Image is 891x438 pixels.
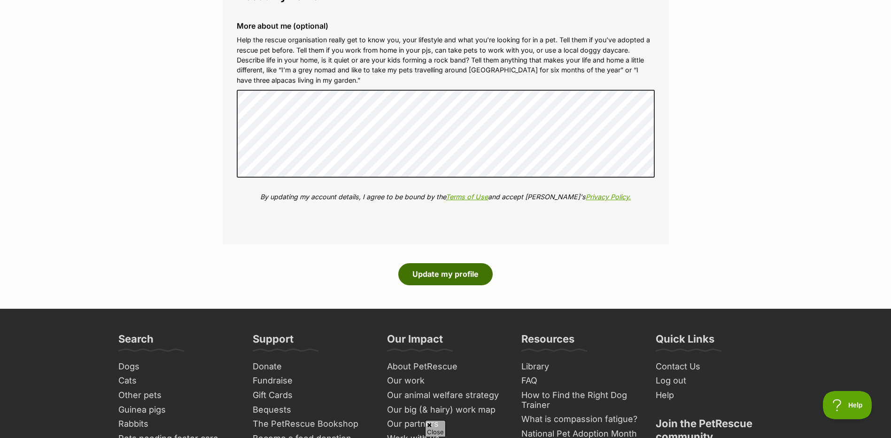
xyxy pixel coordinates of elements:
[521,332,574,351] h3: Resources
[115,417,240,431] a: Rabbits
[383,388,508,403] a: Our animal welfare strategy
[249,360,374,374] a: Donate
[518,412,643,427] a: What is compassion fatigue?
[237,192,655,202] p: By updating my account details, I agree to be bound by the and accept [PERSON_NAME]'s
[249,417,374,431] a: The PetRescue Bookshop
[387,332,443,351] h3: Our Impact
[115,374,240,388] a: Cats
[249,374,374,388] a: Fundraise
[383,403,508,417] a: Our big (& hairy) work map
[115,403,240,417] a: Guinea pigs
[652,360,777,374] a: Contact Us
[253,332,294,351] h3: Support
[383,360,508,374] a: About PetRescue
[656,332,714,351] h3: Quick Links
[237,22,655,30] label: More about me (optional)
[249,403,374,417] a: Bequests
[518,388,643,412] a: How to Find the Right Dog Trainer
[118,332,154,351] h3: Search
[115,388,240,403] a: Other pets
[425,420,446,437] span: Close
[249,388,374,403] a: Gift Cards
[652,388,777,403] a: Help
[446,193,488,201] a: Terms of Use
[398,263,493,285] button: Update my profile
[652,374,777,388] a: Log out
[383,417,508,431] a: Our partners
[383,374,508,388] a: Our work
[237,35,655,85] p: Help the rescue organisation really get to know you, your lifestyle and what you’re looking for i...
[823,391,872,419] iframe: Help Scout Beacon - Open
[115,360,240,374] a: Dogs
[518,360,643,374] a: Library
[518,374,643,388] a: FAQ
[586,193,631,201] a: Privacy Policy.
